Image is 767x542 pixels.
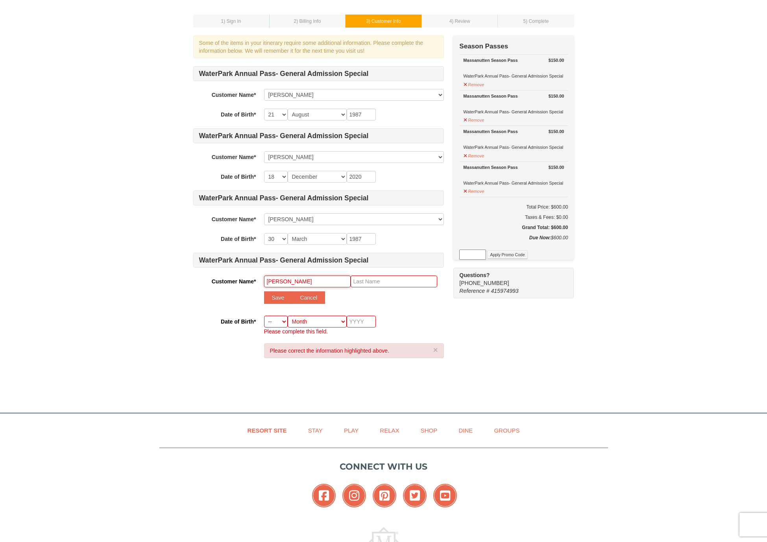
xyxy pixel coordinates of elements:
input: YYYY [347,109,376,120]
strong: Customer Name* [212,216,256,222]
span: 415974993 [491,288,519,294]
div: Massanutten Season Pass [463,128,564,135]
span: [PHONE_NUMBER] [459,271,560,286]
input: YYYY [347,171,376,183]
div: WaterPark Annual Pass- General Admission Special [463,128,564,151]
span: ) Billing Info [296,18,321,24]
small: 3 [366,18,401,24]
strong: Date of Birth* [221,111,256,118]
a: Stay [298,422,333,439]
strong: Date of Birth* [221,318,256,325]
strong: $150.00 [549,56,564,64]
div: $600.00 [459,234,568,250]
button: × [433,346,438,354]
strong: Date of Birth* [221,174,256,180]
strong: $150.00 [549,128,564,135]
button: Save [264,291,292,304]
button: Remove [463,150,484,160]
strong: $150.00 [549,163,564,171]
h6: Total Price: $600.00 [459,203,568,211]
span: ) Sign In [224,18,241,24]
span: ) Complete [526,18,549,24]
h4: WaterPark Annual Pass- General Admission Special [193,128,444,143]
strong: Season Passes [459,43,508,50]
small: 5 [523,18,549,24]
h4: WaterPark Annual Pass- General Admission Special [193,253,444,268]
button: Remove [463,185,484,195]
div: Taxes & Fees: $0.00 [459,213,568,221]
strong: Customer Name* [212,92,256,98]
div: Massanutten Season Pass [463,56,564,64]
h4: WaterPark Annual Pass- General Admission Special [193,66,444,81]
strong: Questions? [459,272,490,278]
input: Last Name [351,276,437,287]
a: Dine [449,422,482,439]
div: Massanutten Season Pass [463,92,564,100]
input: YYYY [347,316,376,327]
button: Remove [463,114,484,124]
small: 2 [294,18,321,24]
button: Apply Promo Code [487,250,527,259]
h4: WaterPark Annual Pass- General Admission Special [193,191,444,205]
div: Massanutten Season Pass [463,163,564,171]
a: Shop [411,422,447,439]
small: 1 [221,18,241,24]
h5: Grand Total: $600.00 [459,224,568,231]
a: Resort Site [238,422,297,439]
strong: Customer Name* [212,278,256,285]
p: Connect with us [159,460,608,473]
strong: $150.00 [549,92,564,100]
button: Cancel [292,291,325,304]
strong: Customer Name* [212,154,256,160]
a: Relax [370,422,409,439]
small: 4 [449,18,470,24]
strong: Date of Birth* [221,236,256,242]
input: First Name [264,276,351,287]
a: Groups [484,422,529,439]
button: Remove [463,79,484,89]
div: WaterPark Annual Pass- General Admission Special [463,92,564,116]
div: WaterPark Annual Pass- General Admission Special [463,56,564,80]
div: Some of the items in your itinerary require some additional information. Please complete the info... [193,35,444,58]
div: WaterPark Annual Pass- General Admission Special [463,163,564,187]
span: ) Review [452,18,470,24]
div: Please correct the information highlighted above. [264,343,444,358]
span: Reference # [459,288,489,294]
strong: Due Now: [529,235,551,240]
a: Play [334,422,368,439]
p: Please complete this field. [264,327,444,335]
input: YYYY [347,233,376,245]
span: ) Customer Info [369,18,401,24]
